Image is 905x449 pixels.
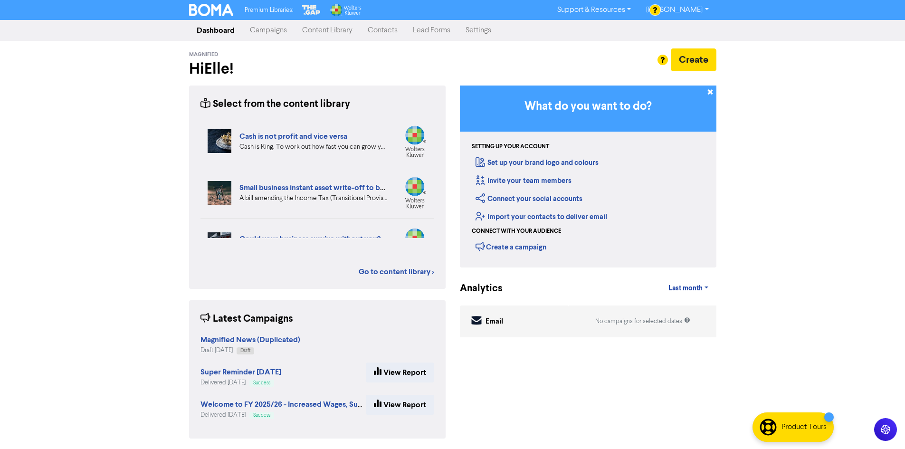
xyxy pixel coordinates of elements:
span: Magnified [189,51,218,58]
div: Create a campaign [476,239,546,254]
div: Email [486,316,503,327]
img: The Gap [301,4,322,16]
a: Super Reminder [DATE] [200,369,281,376]
a: View Report [366,395,434,415]
img: wolters_kluwer [402,177,427,209]
a: Go to content library > [359,266,434,277]
a: Last month [661,279,716,298]
div: Select from the content library [200,97,350,112]
div: Connect with your audience [472,227,561,236]
div: No campaigns for selected dates [595,317,690,326]
div: Draft [DATE] [200,346,300,355]
a: Import your contacts to deliver email [476,212,607,221]
a: Cash is not profit and vice versa [239,132,347,141]
h2: Hi Elle ! [189,60,446,78]
a: Contacts [360,21,405,40]
div: A bill amending the Income Tax (Transitional Provisions) Act 1997 to extend the $20,000 instant a... [239,193,388,203]
img: wolterskluwer [402,125,427,157]
div: Analytics [460,281,491,296]
a: Dashboard [189,21,242,40]
a: Support & Resources [550,2,638,18]
a: Welcome to FY 2025/26 - Increased Wages, Super Changes & Budget Tips Inside! [200,401,473,409]
a: [PERSON_NAME] [638,2,716,18]
button: Create [671,48,716,71]
span: Premium Libraries: [245,7,293,13]
div: Cash is King. To work out how fast you can grow your business, you need to look at your projected... [239,142,388,152]
a: Could your business survive without you? [239,234,381,244]
div: Latest Campaigns [200,312,293,326]
a: Small business instant asset write-off to be extended for 2025–26 [239,183,461,192]
div: Setting up your account [472,143,549,151]
div: Delivered [DATE] [200,411,366,420]
div: Delivered [DATE] [200,378,281,387]
span: Success [253,413,270,418]
a: Invite your team members [476,176,572,185]
strong: Magnified News (Duplicated) [200,335,300,344]
a: Magnified News (Duplicated) [200,336,300,344]
a: View Report [366,363,434,382]
img: BOMA Logo [189,4,234,16]
a: Connect your social accounts [476,194,582,203]
a: Set up your brand logo and colours [476,158,599,167]
a: Campaigns [242,21,295,40]
a: Content Library [295,21,360,40]
iframe: Chat Widget [857,403,905,449]
img: Wolters Kluwer [329,4,362,16]
h3: What do you want to do? [474,100,702,114]
span: Last month [668,284,703,293]
a: Settings [458,21,499,40]
a: Lead Forms [405,21,458,40]
span: Draft [240,348,250,353]
div: Getting Started in BOMA [460,86,716,267]
strong: Super Reminder [DATE] [200,367,281,377]
img: wolterskluwer [402,228,427,260]
span: Success [253,381,270,385]
strong: Welcome to FY 2025/26 - Increased Wages, Super Changes & Budget Tips Inside! [200,400,473,409]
